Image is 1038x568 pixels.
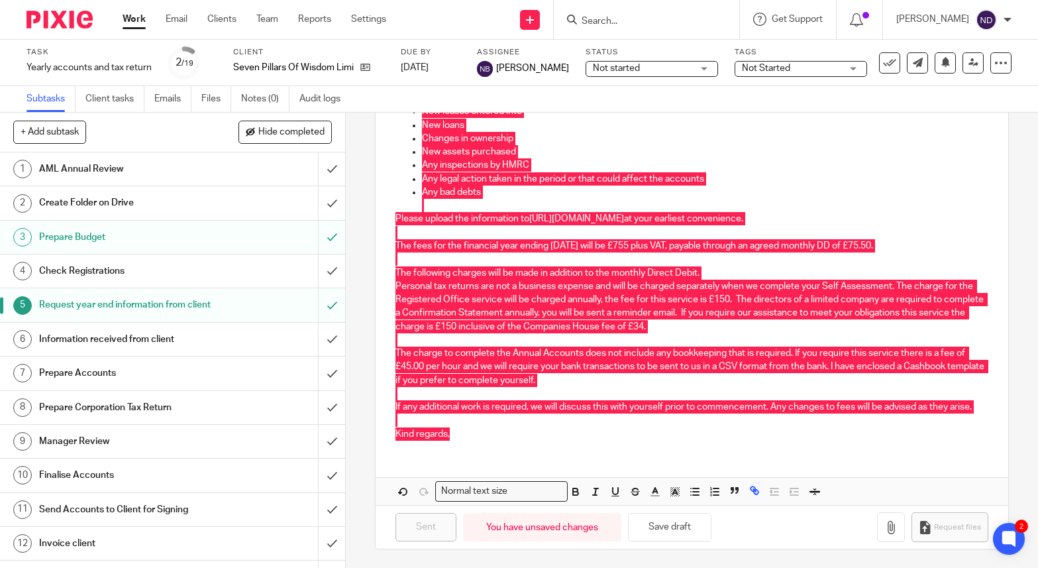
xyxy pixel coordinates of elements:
a: Emails [154,86,191,112]
input: Search [580,16,700,28]
span: Normal text size [439,484,511,498]
div: You have unsaved changes [463,513,621,541]
img: svg%3E [976,9,997,30]
p: Seven Pillars Of Wisdom Limited [233,61,354,74]
div: 5 [13,296,32,315]
h1: Send Accounts to Client for Signing [39,500,217,520]
div: 8 [13,398,32,417]
label: Tags [735,47,867,58]
div: 2 [13,194,32,213]
div: 3 [13,228,32,247]
h1: AML Annual Review [39,159,217,179]
span: Hide completed [258,127,325,138]
h1: Finalise Accounts [39,465,217,485]
img: Pixie [26,11,93,28]
p: Please upload the information to at your earliest convenience. [395,212,989,225]
div: 2 [1015,520,1028,533]
div: 2 [176,55,193,70]
div: 4 [13,262,32,280]
div: 10 [13,466,32,484]
span: Not started [593,64,640,73]
p: If any additional work is required, we will discuss this with yourself prior to commencement. Any... [395,400,989,414]
p: [PERSON_NAME] [896,13,969,26]
h1: Invoice client [39,534,217,553]
div: 9 [13,432,32,451]
a: Client tasks [85,86,144,112]
a: [URL][DOMAIN_NAME] [529,214,624,223]
small: /19 [182,60,193,67]
div: 12 [13,534,32,553]
span: Not Started [742,64,790,73]
h1: Prepare Accounts [39,363,217,383]
button: Request files [911,512,988,542]
a: Subtasks [26,86,76,112]
p: Personal tax returns are not a business expense and will be charged separately when we complete y... [395,280,989,333]
label: Assignee [477,47,569,58]
p: The following charges will be made in addition to the monthly Direct Debit. [395,266,989,280]
input: Sent [395,513,456,541]
p: New assets purchased [422,145,989,158]
p: New loans [422,119,989,132]
div: Search for option [435,481,568,502]
a: Files [201,86,231,112]
button: Save draft [628,513,711,541]
button: Hide completed [238,121,332,143]
span: [PERSON_NAME] [496,62,569,75]
h1: Create Folder on Drive [39,193,217,213]
label: Task [26,47,152,58]
div: 1 [13,160,32,178]
a: Audit logs [299,86,350,112]
p: Any bad debts [422,186,989,199]
input: Search for option [512,484,560,498]
span: Get Support [772,15,823,24]
p: Kind regards, [395,427,989,441]
p: Any legal action taken in the period or that could affect the accounts [422,172,989,186]
h1: Information received from client [39,329,217,349]
div: 7 [13,364,32,382]
h1: Check Registrations [39,261,217,281]
a: Settings [351,13,386,26]
label: Due by [401,47,460,58]
div: 11 [13,500,32,519]
a: Work [123,13,146,26]
p: The charge to complete the Annual Accounts does not include any bookkeeping that is required. If ... [395,347,989,387]
a: Notes (0) [241,86,289,112]
span: Request files [934,522,981,533]
a: Clients [207,13,236,26]
h1: Prepare Corporation Tax Return [39,398,217,418]
div: Yearly accounts and tax return [26,61,152,74]
label: Status [586,47,718,58]
button: + Add subtask [13,121,86,143]
img: svg%3E [477,61,493,77]
a: Email [166,13,187,26]
h1: Prepare Budget [39,227,217,247]
h1: Manager Review [39,431,217,451]
a: Reports [298,13,331,26]
p: Changes in ownership [422,132,989,145]
label: Client [233,47,384,58]
p: Any inspections by HMRC [422,158,989,172]
div: 6 [13,330,32,349]
p: The fees for the financial year ending [DATE] will be £755 plus VAT, payable through an agreed mo... [395,239,989,253]
a: Team [256,13,278,26]
h1: Request year end information from client [39,295,217,315]
span: [DATE] [401,63,429,72]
